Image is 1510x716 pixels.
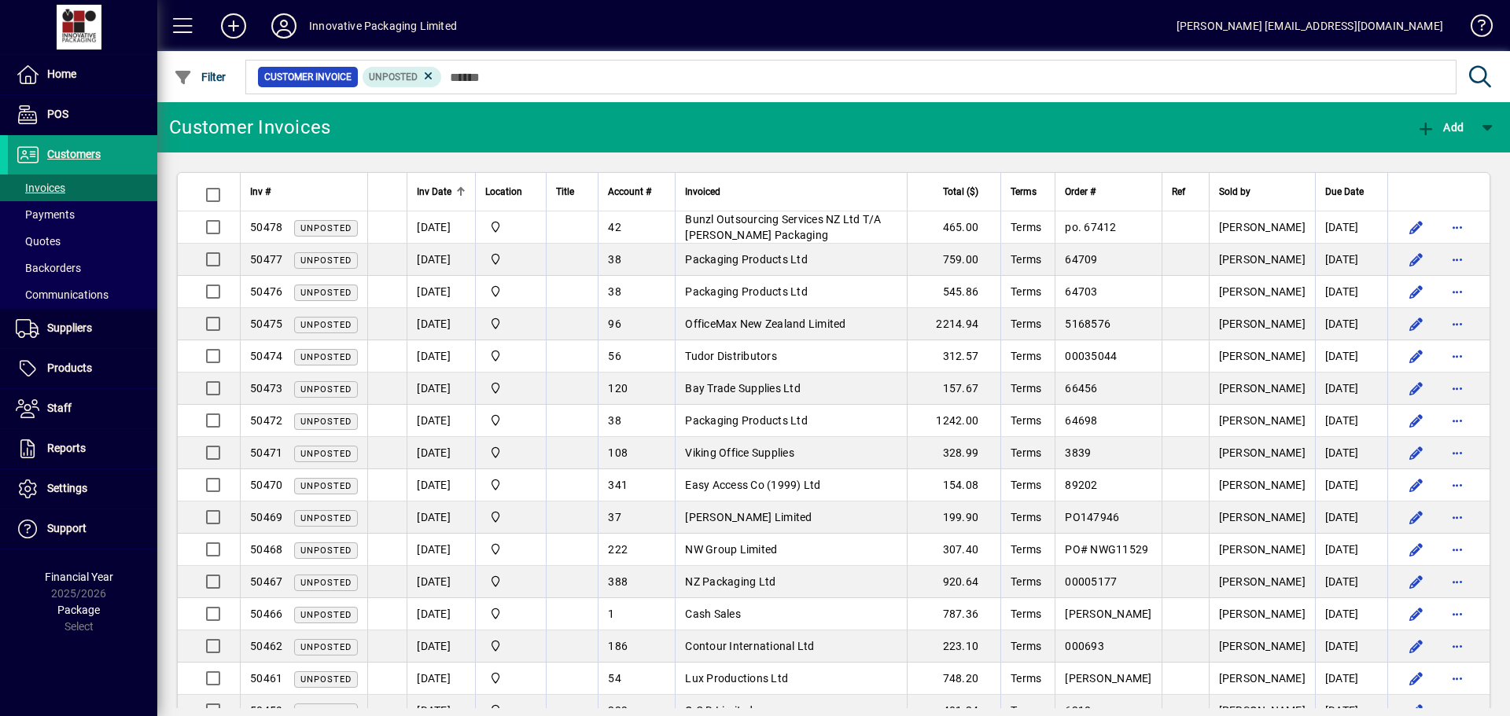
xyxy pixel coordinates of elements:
[8,95,157,134] a: POS
[250,543,282,556] span: 50468
[1445,472,1470,498] button: More options
[485,315,536,332] span: Innovative Packaging
[1219,253,1306,266] span: [PERSON_NAME]
[407,630,475,663] td: [DATE]
[1219,414,1306,427] span: [PERSON_NAME]
[907,469,1000,501] td: 154.08
[1065,350,1117,362] span: 00035044
[907,373,1000,405] td: 157.67
[1445,408,1470,433] button: More options
[250,183,271,200] span: Inv #
[16,235,61,248] span: Quotes
[8,55,157,94] a: Home
[1011,672,1041,685] span: Terms
[556,183,588,200] div: Title
[1011,221,1041,233] span: Terms
[907,308,1000,340] td: 2214.94
[485,183,536,200] div: Location
[1177,13,1443,39] div: [PERSON_NAME] [EMAIL_ADDRESS][DOMAIN_NAME]
[250,575,282,588] span: 50467
[485,573,536,590] span: Innovative Packaging
[407,566,475,598] td: [DATE]
[1315,211,1387,244] td: [DATE]
[1011,350,1041,362] span: Terms
[1065,446,1091,459] span: 3839
[1065,543,1148,556] span: PO# NWG11529
[485,412,536,429] span: Innovative Packaging
[1445,376,1470,401] button: More options
[1065,382,1097,395] span: 66456
[1065,183,1151,200] div: Order #
[608,183,651,200] span: Account #
[8,174,157,201] a: Invoices
[1219,318,1306,330] span: [PERSON_NAME]
[485,509,536,526] span: Innovative Packaging
[1065,414,1097,427] span: 64698
[608,221,621,233] span: 42
[407,340,475,373] td: [DATE]
[685,575,775,588] span: NZ Packaging Ltd
[16,262,81,274] span: Backorders
[1404,601,1429,626] button: Edit
[1445,247,1470,272] button: More options
[608,253,621,266] span: 38
[250,511,282,523] span: 50469
[685,318,845,330] span: OfficeMax New Zealand Limited
[1011,479,1041,491] span: Terms
[1011,543,1041,556] span: Terms
[300,223,352,233] span: Unposted
[300,384,352,395] span: Unposted
[1315,244,1387,276] td: [DATE]
[485,251,536,268] span: Innovative Packaging
[417,183,451,200] span: Inv Date
[608,285,621,298] span: 38
[407,534,475,566] td: [DATE]
[407,308,475,340] td: [DATE]
[485,183,522,200] span: Location
[485,347,536,365] span: Innovative Packaging
[907,244,1000,276] td: 759.00
[1219,608,1306,620] span: [PERSON_NAME]
[1011,382,1041,395] span: Terms
[45,571,113,583] span: Financial Year
[907,340,1000,373] td: 312.57
[1445,505,1470,530] button: More options
[8,309,157,348] a: Suppliers
[1172,183,1199,200] div: Ref
[907,437,1000,469] td: 328.99
[608,608,614,620] span: 1
[8,509,157,549] a: Support
[1404,247,1429,272] button: Edit
[1459,3,1490,54] a: Knowledge Base
[1065,221,1116,233] span: po. 67412
[1219,183,1306,200] div: Sold by
[907,663,1000,695] td: 748.20
[1325,183,1378,200] div: Due Date
[1065,640,1104,652] span: 000693
[1404,215,1429,240] button: Edit
[8,429,157,468] a: Reports
[485,218,536,236] span: Innovative Packaging
[407,244,475,276] td: [DATE]
[1315,340,1387,373] td: [DATE]
[1219,511,1306,523] span: [PERSON_NAME]
[1011,608,1041,620] span: Terms
[1219,575,1306,588] span: [PERSON_NAME]
[1445,666,1470,691] button: More options
[943,183,978,200] span: Total ($)
[8,389,157,428] a: Staff
[250,350,282,362] span: 50474
[608,318,621,330] span: 96
[685,640,814,652] span: Contour International Ltd
[485,380,536,397] span: Innovative Packaging
[556,183,574,200] span: Title
[907,501,1000,534] td: 199.90
[608,640,628,652] span: 186
[47,442,86,454] span: Reports
[407,437,475,469] td: [DATE]
[309,13,457,39] div: Innovative Packaging Limited
[1065,285,1097,298] span: 64703
[1065,183,1096,200] span: Order #
[1404,666,1429,691] button: Edit
[685,543,777,556] span: NW Group Limited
